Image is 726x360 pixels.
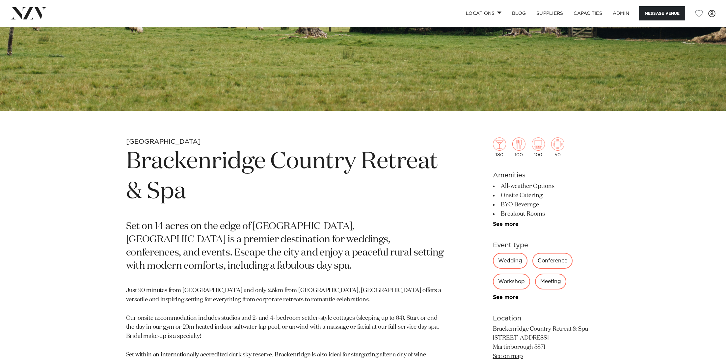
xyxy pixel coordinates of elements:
[639,6,685,20] button: Message Venue
[493,200,600,209] li: BYO Beverage
[512,137,525,151] img: dining.png
[551,137,564,151] img: meeting.png
[535,274,566,289] div: Meeting
[126,220,446,273] p: Set on 14 acres on the edge of [GEOGRAPHIC_DATA], [GEOGRAPHIC_DATA] is a premier destination for ...
[493,137,506,157] div: 180
[493,353,523,359] a: See on map
[493,191,600,200] li: Onsite Catering
[493,253,527,269] div: Wedding
[551,137,564,157] div: 50
[531,6,568,20] a: SUPPLIERS
[493,240,600,250] h6: Event type
[507,6,531,20] a: BLOG
[532,137,545,151] img: theatre.png
[493,274,530,289] div: Workshop
[126,147,446,207] h1: Brackenridge Country Retreat & Spa
[532,137,545,157] div: 100
[461,6,507,20] a: Locations
[532,253,573,269] div: Conference
[126,138,201,145] small: [GEOGRAPHIC_DATA]
[493,182,600,191] li: All-weather Options
[607,6,634,20] a: ADMIN
[493,209,600,219] li: Breakout Rooms
[493,170,600,180] h6: Amenities
[493,314,600,323] h6: Location
[568,6,607,20] a: Capacities
[512,137,525,157] div: 100
[493,137,506,151] img: cocktail.png
[11,7,46,19] img: nzv-logo.png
